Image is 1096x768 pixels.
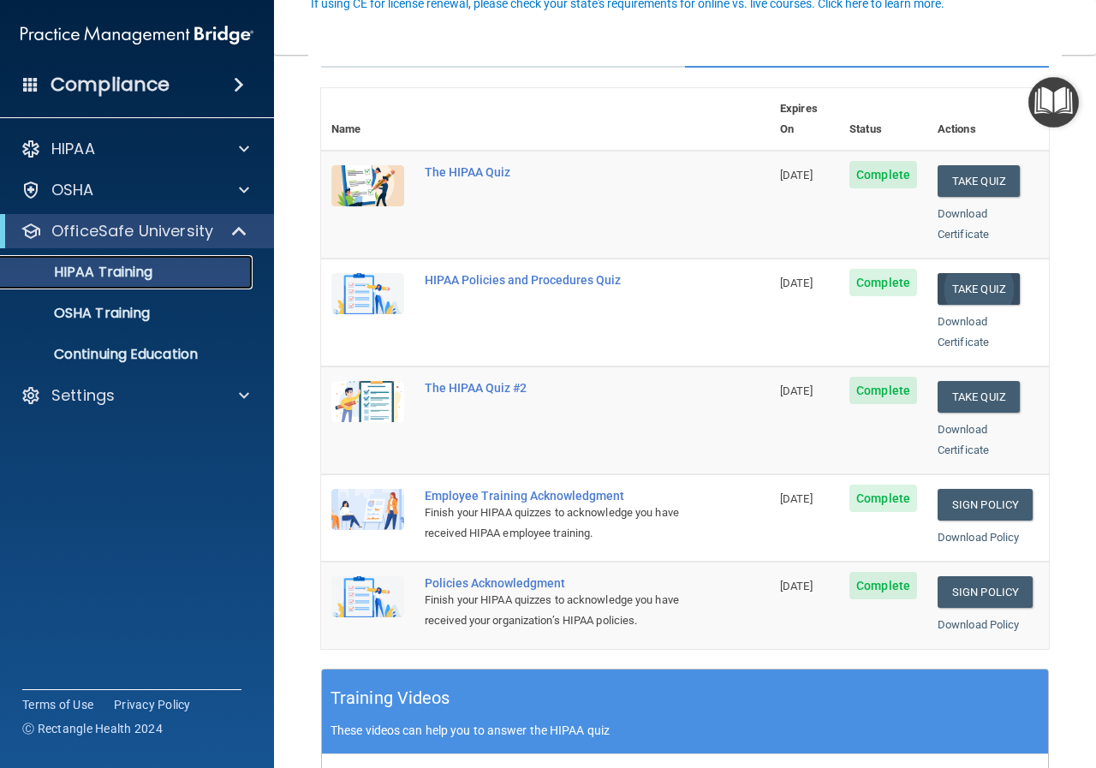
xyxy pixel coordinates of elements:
[849,572,917,599] span: Complete
[321,88,414,151] th: Name
[425,590,684,631] div: Finish your HIPAA quizzes to acknowledge you have received your organization’s HIPAA policies.
[780,580,813,592] span: [DATE]
[938,207,989,241] a: Download Certificate
[21,180,249,200] a: OSHA
[849,269,917,296] span: Complete
[938,423,989,456] a: Download Certificate
[780,169,813,182] span: [DATE]
[938,165,1020,197] button: Take Quiz
[770,88,839,151] th: Expires On
[1028,77,1079,128] button: Open Resource Center
[21,18,253,52] img: PMB logo
[938,381,1020,413] button: Take Quiz
[938,531,1020,544] a: Download Policy
[51,139,95,159] p: HIPAA
[114,696,191,713] a: Privacy Policy
[780,384,813,397] span: [DATE]
[51,385,115,406] p: Settings
[51,73,170,97] h4: Compliance
[938,315,989,348] a: Download Certificate
[938,576,1033,608] a: Sign Policy
[11,305,150,322] p: OSHA Training
[22,720,163,737] span: Ⓒ Rectangle Health 2024
[51,180,94,200] p: OSHA
[331,683,450,713] h5: Training Videos
[21,221,248,241] a: OfficeSafe University
[938,489,1033,521] a: Sign Policy
[849,485,917,512] span: Complete
[938,618,1020,631] a: Download Policy
[11,264,152,281] p: HIPAA Training
[849,161,917,188] span: Complete
[331,723,1039,737] p: These videos can help you to answer the HIPAA quiz
[425,489,684,503] div: Employee Training Acknowledgment
[780,492,813,505] span: [DATE]
[927,88,1049,151] th: Actions
[11,346,245,363] p: Continuing Education
[839,88,927,151] th: Status
[938,273,1020,305] button: Take Quiz
[425,576,684,590] div: Policies Acknowledgment
[425,503,684,544] div: Finish your HIPAA quizzes to acknowledge you have received HIPAA employee training.
[22,696,93,713] a: Terms of Use
[425,165,684,179] div: The HIPAA Quiz
[425,273,684,287] div: HIPAA Policies and Procedures Quiz
[51,221,213,241] p: OfficeSafe University
[425,381,684,395] div: The HIPAA Quiz #2
[21,385,249,406] a: Settings
[780,277,813,289] span: [DATE]
[21,139,249,159] a: HIPAA
[849,377,917,404] span: Complete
